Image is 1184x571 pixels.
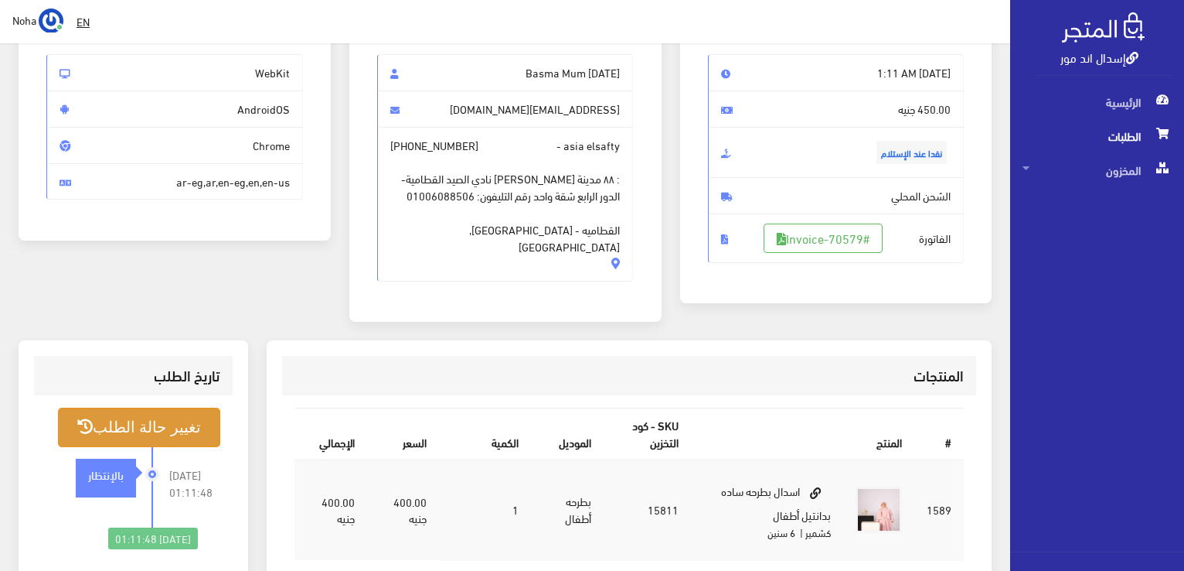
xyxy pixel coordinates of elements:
span: المخزون [1022,153,1172,187]
a: #Invoice-70579 [764,224,883,253]
a: المخزون [1010,153,1184,187]
span: الطلبات [1022,119,1172,153]
td: بطرحه أطفال [531,460,603,560]
span: Noha [12,10,36,29]
h3: المنتجات [294,368,964,383]
th: الكمية [439,409,531,460]
th: # [914,409,964,460]
span: : ٨٨ مدينة [PERSON_NAME] نادي الصيد القطامية- الدور الرابع شقة واحد رقم التليفون: 01006088506 الق... [390,154,621,255]
span: الشحن المحلي [708,177,965,214]
small: كشمير [805,523,831,542]
td: 400.00 جنيه [367,460,439,560]
a: EN [70,8,96,36]
th: الموديل [531,409,603,460]
span: Basma Mum [DATE] [377,54,634,91]
th: المنتج [691,409,914,460]
u: EN [77,12,90,31]
th: اﻹجمالي [294,409,367,460]
a: الطلبات [1010,119,1184,153]
th: السعر [367,409,439,460]
td: 15811 [604,460,692,560]
span: WebKit [46,54,303,91]
span: 450.00 جنيه [708,91,965,128]
a: إسدال اند مور [1060,46,1138,68]
h3: تاريخ الطلب [46,368,220,383]
td: 400.00 جنيه [294,460,367,560]
span: asia elsafty - [377,127,634,282]
span: الرئيسية [1022,85,1172,119]
a: الرئيسية [1010,85,1184,119]
strong: بالإنتظار [88,466,124,483]
span: [DATE] 01:11:48 [169,467,220,501]
td: اسدال بطرحه ساده بدانتيل أطفال [691,460,843,560]
a: ... Noha [12,8,63,32]
td: 1589 [914,460,964,560]
span: الفاتورة [708,214,965,263]
td: 1 [439,460,531,560]
span: Chrome [46,127,303,164]
small: | 6 سنين [767,523,803,542]
span: نقدا عند الإستلام [876,141,947,164]
th: SKU - كود التخزين [604,409,692,460]
span: [EMAIL_ADDRESS][DOMAIN_NAME] [377,91,634,128]
img: . [1062,12,1145,43]
span: ar-eg,ar,en-eg,en,en-us [46,163,303,200]
button: تغيير حالة الطلب [58,408,220,447]
span: AndroidOS [46,91,303,128]
span: [DATE] 1:11 AM [708,54,965,91]
div: [DATE] 01:11:48 [108,528,198,549]
span: [PHONE_NUMBER] [390,137,478,154]
img: ... [39,9,63,33]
